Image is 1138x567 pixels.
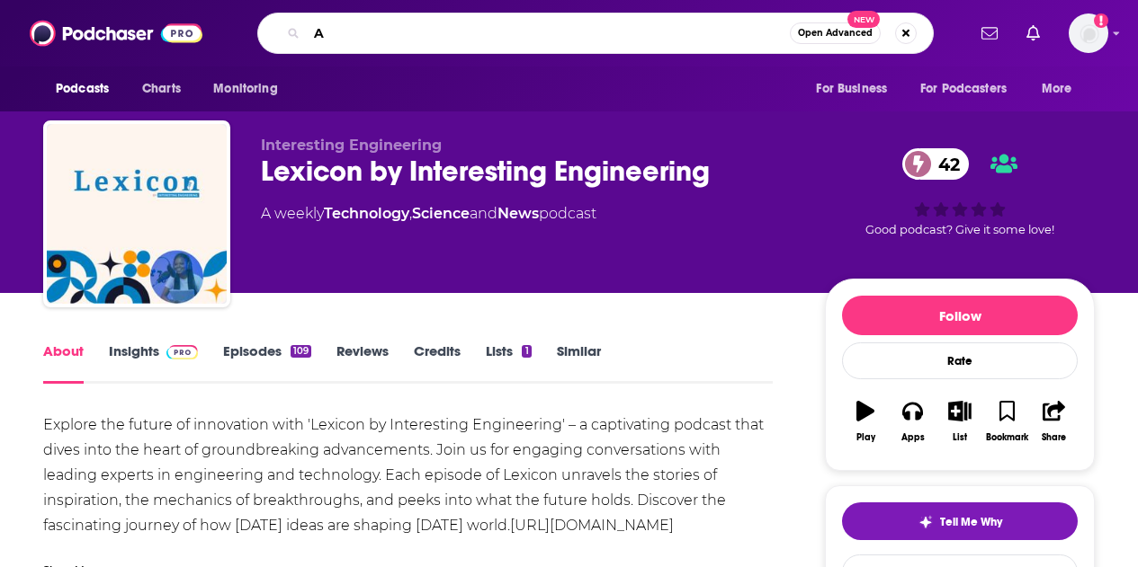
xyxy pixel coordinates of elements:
div: List [953,432,967,443]
img: Lexicon by Interesting Engineering [47,124,227,304]
a: Show notifications dropdown [974,18,1005,49]
span: For Podcasters [920,76,1007,102]
span: More [1042,76,1072,102]
div: Share [1042,432,1066,443]
a: Charts [130,72,192,106]
button: open menu [43,72,132,106]
a: Lists1 [486,342,531,384]
span: Logged in as CierraSunPR [1069,13,1108,53]
div: Search podcasts, credits, & more... [257,13,934,54]
img: Podchaser Pro [166,345,198,359]
img: User Profile [1069,13,1108,53]
button: Share [1031,389,1078,454]
span: Tell Me Why [940,515,1002,529]
a: News [497,205,539,222]
button: tell me why sparkleTell Me Why [842,502,1078,540]
button: List [936,389,983,454]
input: Search podcasts, credits, & more... [307,19,790,48]
div: Bookmark [986,432,1028,443]
button: Follow [842,296,1078,335]
div: Apps [901,432,925,443]
button: Bookmark [983,389,1030,454]
a: Similar [557,342,601,384]
button: open menu [201,72,300,106]
a: Reviews [336,342,389,384]
span: Interesting Engineering [261,137,442,154]
span: Charts [142,76,181,102]
div: A weekly podcast [261,203,596,225]
span: 42 [920,148,969,180]
a: About [43,342,84,384]
a: Technology [324,205,409,222]
span: Monitoring [213,76,277,102]
div: Explore the future of innovation with 'Lexicon by Interesting Engineering' – a captivating podcas... [43,412,773,538]
img: tell me why sparkle [918,515,933,529]
a: Credits [414,342,461,384]
button: Open AdvancedNew [790,22,881,44]
button: Play [842,389,889,454]
span: Open Advanced [798,29,873,38]
span: , [409,205,412,222]
a: 42 [902,148,969,180]
a: Show notifications dropdown [1019,18,1047,49]
img: Podchaser - Follow, Share and Rate Podcasts [30,16,202,50]
button: Apps [889,389,936,454]
div: 1 [522,345,531,358]
button: open menu [803,72,910,106]
div: 109 [291,345,311,358]
span: Good podcast? Give it some love! [865,223,1054,236]
a: Science [412,205,470,222]
a: InsightsPodchaser Pro [109,342,198,384]
span: For Business [816,76,887,102]
div: Play [856,432,875,443]
button: open menu [1029,72,1095,106]
div: Rate [842,342,1078,379]
a: [URL][DOMAIN_NAME] [510,517,674,534]
button: open menu [909,72,1033,106]
div: 42Good podcast? Give it some love! [825,137,1095,248]
button: Show profile menu [1069,13,1108,53]
span: Podcasts [56,76,109,102]
svg: Add a profile image [1094,13,1108,28]
span: and [470,205,497,222]
a: Episodes109 [223,342,311,384]
span: New [847,11,880,28]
